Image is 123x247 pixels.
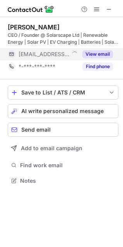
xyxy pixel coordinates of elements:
span: [EMAIL_ADDRESS][DOMAIN_NAME] [19,51,69,58]
button: Add to email campaign [8,141,118,155]
div: CEO / Founder @ Solarscape Ltd | Renewable Energy | Solar PV | EV Charging | Batteries | Solar De... [8,32,118,46]
img: ContactOut v5.3.10 [8,5,54,14]
button: save-profile-one-click [8,86,118,99]
span: Find work email [20,162,115,169]
button: Reveal Button [82,63,113,70]
div: Save to List / ATS / CRM [21,89,105,96]
span: Send email [21,127,51,133]
button: Reveal Button [82,50,113,58]
button: Find work email [8,160,118,171]
div: [PERSON_NAME] [8,23,60,31]
button: Notes [8,175,118,186]
button: Send email [8,123,118,137]
span: AI write personalized message [21,108,104,114]
span: Notes [20,177,115,184]
span: Add to email campaign [21,145,82,151]
button: AI write personalized message [8,104,118,118]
